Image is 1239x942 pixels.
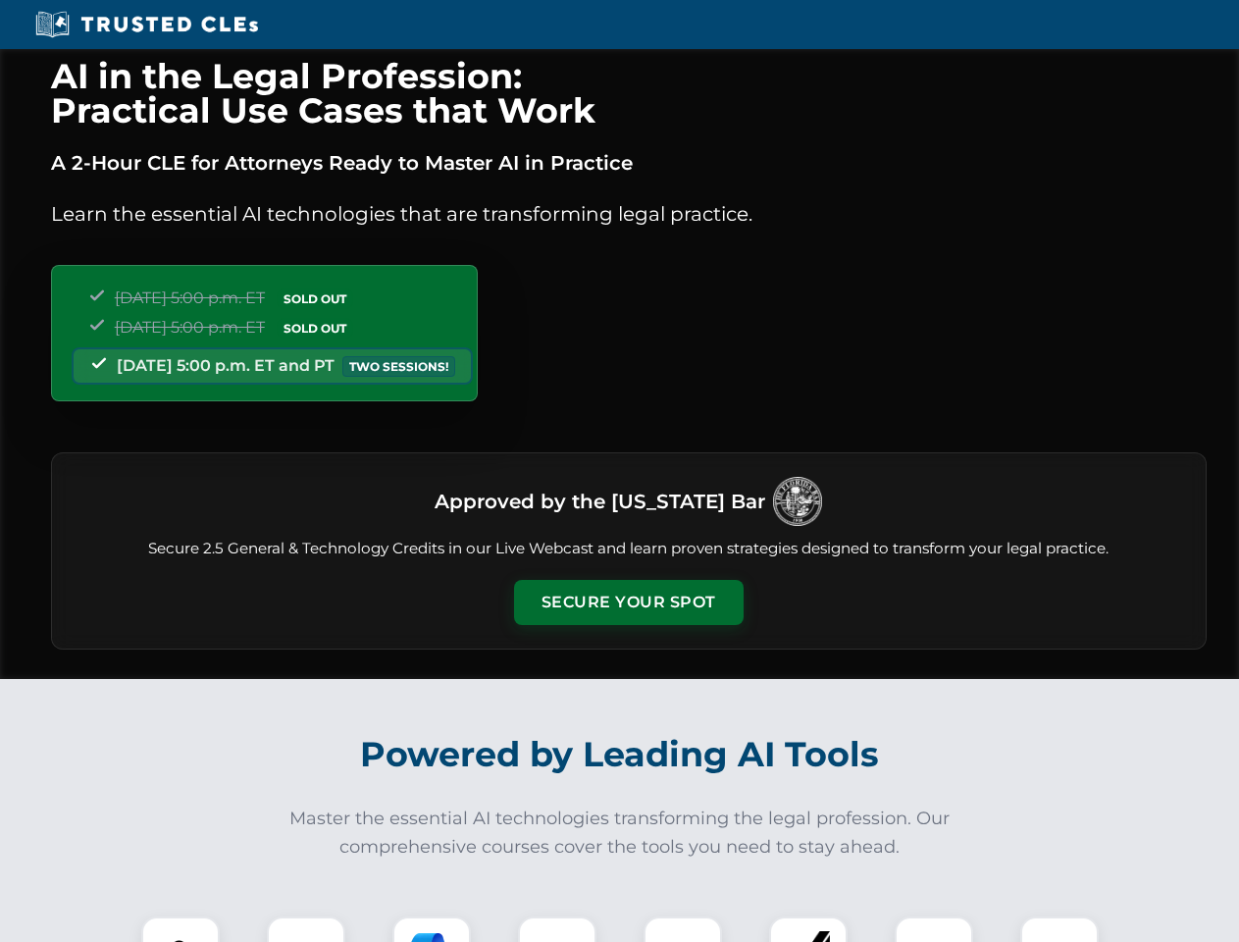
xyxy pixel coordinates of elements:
p: A 2-Hour CLE for Attorneys Ready to Master AI in Practice [51,147,1207,179]
span: [DATE] 5:00 p.m. ET [115,318,265,337]
h1: AI in the Legal Profession: Practical Use Cases that Work [51,59,1207,128]
span: SOLD OUT [277,318,353,339]
span: [DATE] 5:00 p.m. ET [115,288,265,307]
h3: Approved by the [US_STATE] Bar [435,484,765,519]
h2: Powered by Leading AI Tools [77,720,1163,789]
img: Logo [773,477,822,526]
img: Trusted CLEs [29,10,264,39]
p: Secure 2.5 General & Technology Credits in our Live Webcast and learn proven strategies designed ... [76,538,1182,560]
span: SOLD OUT [277,288,353,309]
p: Master the essential AI technologies transforming the legal profession. Our comprehensive courses... [277,805,963,862]
button: Secure Your Spot [514,580,744,625]
p: Learn the essential AI technologies that are transforming legal practice. [51,198,1207,230]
